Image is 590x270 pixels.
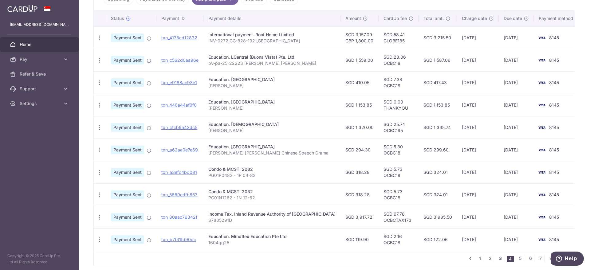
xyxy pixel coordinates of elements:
span: Total amt. [423,15,444,22]
p: bv-pa-25-22223 [PERSON_NAME] [PERSON_NAME] [208,60,336,66]
div: International payment. Root Home Limited [208,32,336,38]
td: SGD 119.90 [340,228,379,251]
div: Condo & MCST. 2032 [208,189,336,195]
span: Due date [504,15,522,22]
a: txn_c562d0aa96e [161,57,199,63]
td: SGD 1,153.85 [340,94,379,116]
span: 8145 [549,57,559,63]
p: INV-0272 GG-828-192 [GEOGRAPHIC_DATA] [208,38,336,44]
li: 4 [507,256,514,262]
td: SGD 410.05 [340,71,379,94]
td: [DATE] [499,206,534,228]
div: Education. [GEOGRAPHIC_DATA] [208,76,336,83]
p: [PERSON_NAME] [PERSON_NAME] Chinese Speech Drama [208,150,336,156]
td: [DATE] [457,49,499,71]
img: Bank Card [536,57,548,64]
img: Bank Card [536,191,548,198]
td: SGD 122.06 [419,228,457,251]
td: [DATE] [457,71,499,94]
span: Payment Sent [111,123,144,132]
th: Payment method [534,10,580,26]
img: Bank Card [536,213,548,221]
td: SGD 3,215.50 [419,26,457,49]
td: SGD 28.06 OCBC18 [379,49,419,71]
td: SGD 318.28 [340,183,379,206]
a: txn_a3efc4bd081 [161,170,197,175]
a: txn_80aac76342f [161,214,197,220]
a: txn_b7f31fd90dc [161,237,196,242]
span: 8145 [549,80,559,85]
span: Payment Sent [111,33,144,42]
span: Support [20,86,60,92]
div: Education. [DEMOGRAPHIC_DATA] [208,121,336,127]
a: txn_e9188ac93e1 [161,80,197,85]
span: Refer & Save [20,71,60,77]
iframe: Opens a widget where you can find more information [551,252,584,267]
a: 2 [486,255,494,262]
td: SGD 3,917.72 [340,206,379,228]
a: txn_a62aa0e7e69 [161,147,198,152]
span: CardUp fee [383,15,407,22]
img: Bank Card [536,79,548,86]
td: SGD 324.01 [419,161,457,183]
td: [DATE] [457,206,499,228]
a: txn_5669edfb853 [161,192,198,197]
td: SGD 299.60 [419,139,457,161]
img: Bank Card [536,34,548,41]
span: Payment Sent [111,101,144,109]
td: [DATE] [499,139,534,161]
p: PG01P0482 - 1P 04-82 [208,172,336,178]
p: [PERSON_NAME] [208,83,336,89]
td: SGD 294.30 [340,139,379,161]
span: Payment Sent [111,213,144,221]
span: 8145 [549,102,559,108]
td: SGD 1,345.74 [419,116,457,139]
p: 1604qq25 [208,240,336,246]
span: Payment Sent [111,146,144,154]
div: Condo & MCST. 2032 [208,166,336,172]
span: Amount [345,15,361,22]
span: Status [111,15,124,22]
td: SGD 3,985.50 [419,206,457,228]
a: txn_4178cd12832 [161,35,197,40]
a: txn_440a44af9f0 [161,102,197,108]
span: 8145 [549,192,559,197]
img: Bank Card [536,124,548,131]
td: SGD 1,559.00 [340,49,379,71]
td: SGD 5.73 OCBC18 [379,183,419,206]
a: 7 [537,255,544,262]
p: [EMAIL_ADDRESS][DOMAIN_NAME] [10,22,69,28]
img: Bank Card [536,146,548,154]
td: [DATE] [499,116,534,139]
img: CardUp [7,5,37,12]
td: [DATE] [457,139,499,161]
span: Home [20,41,60,48]
td: SGD 417.43 [419,71,457,94]
td: [DATE] [499,94,534,116]
div: Education. [GEOGRAPHIC_DATA] [208,144,336,150]
td: SGD 1,587.06 [419,49,457,71]
a: 1 [476,255,484,262]
td: SGD 3,157.09 GBP 1,800.00 [340,26,379,49]
img: Bank Card [536,169,548,176]
td: SGD 318.28 [340,161,379,183]
img: Bank Card [536,236,548,243]
a: 5 [517,255,524,262]
div: Education. Mindflex Education Pte Ltd [208,233,336,240]
span: Charge date [462,15,487,22]
a: 8 [547,255,554,262]
div: Education. [GEOGRAPHIC_DATA] [208,99,336,105]
td: SGD 25.74 OCBC195 [379,116,419,139]
td: [DATE] [499,161,534,183]
td: [DATE] [457,94,499,116]
span: Payment Sent [111,168,144,177]
td: [DATE] [457,26,499,49]
td: SGD 5.30 OCBC18 [379,139,419,161]
td: [DATE] [499,49,534,71]
td: [DATE] [457,183,499,206]
td: SGD 1,153.85 [419,94,457,116]
td: [DATE] [499,228,534,251]
span: Payment Sent [111,78,144,87]
td: [DATE] [457,116,499,139]
span: Payment Sent [111,56,144,65]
